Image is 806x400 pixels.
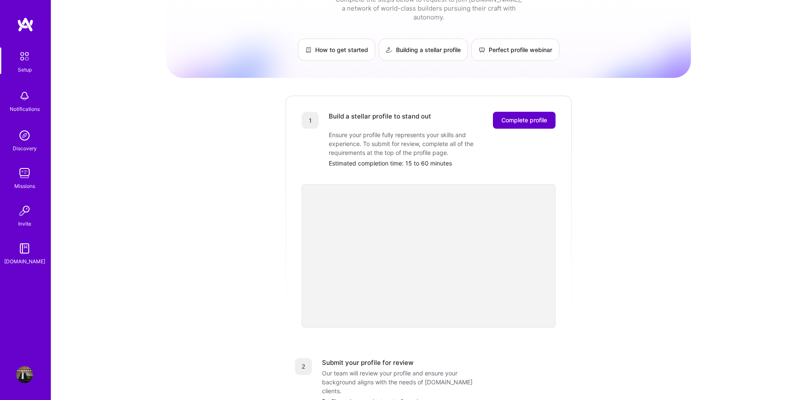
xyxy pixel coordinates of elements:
[479,47,485,53] img: Perfect profile webinar
[501,116,547,124] span: Complete profile
[16,240,33,257] img: guide book
[305,47,312,53] img: How to get started
[16,47,33,65] img: setup
[298,39,375,61] a: How to get started
[16,165,33,182] img: teamwork
[10,105,40,113] div: Notifications
[16,202,33,219] img: Invite
[493,112,556,129] button: Complete profile
[322,358,413,367] div: Submit your profile for review
[16,127,33,144] img: discovery
[18,219,31,228] div: Invite
[295,358,312,375] div: 2
[17,17,34,32] img: logo
[16,88,33,105] img: bell
[4,257,45,266] div: [DOMAIN_NAME]
[471,39,559,61] a: Perfect profile webinar
[329,159,556,168] div: Estimated completion time: 15 to 60 minutes
[322,369,491,395] div: Our team will review your profile and ensure your background aligns with the needs of [DOMAIN_NAM...
[14,182,35,190] div: Missions
[13,144,37,153] div: Discovery
[329,112,431,129] div: Build a stellar profile to stand out
[329,130,498,157] div: Ensure your profile fully represents your skills and experience. To submit for review, complete a...
[302,112,319,129] div: 1
[14,366,35,383] a: User Avatar
[379,39,468,61] a: Building a stellar profile
[302,184,556,328] iframe: video
[18,65,32,74] div: Setup
[16,366,33,383] img: User Avatar
[386,47,393,53] img: Building a stellar profile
